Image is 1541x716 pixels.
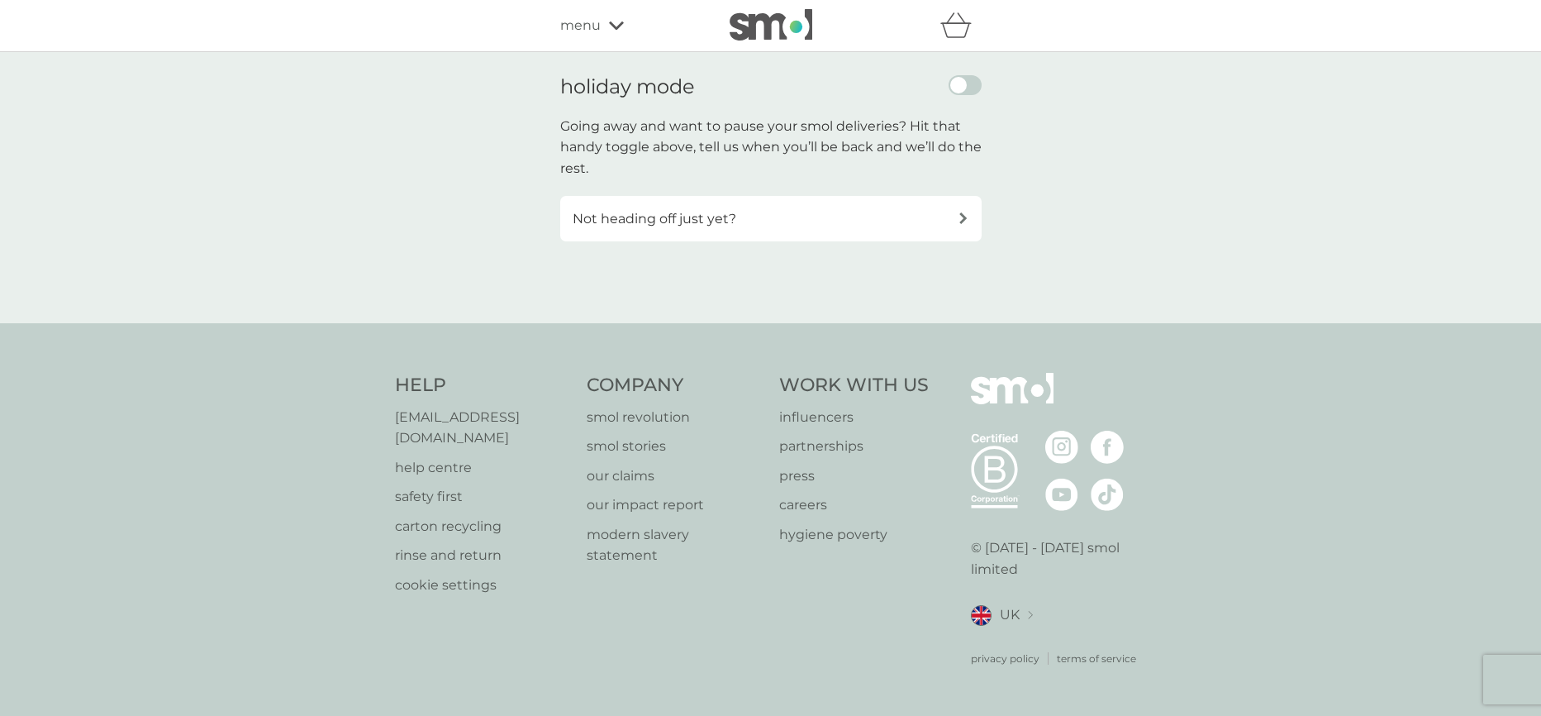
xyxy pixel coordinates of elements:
[1028,611,1033,620] img: select a new location
[573,208,736,230] p: Not heading off just yet?
[560,116,982,179] p: Going away and want to pause your smol deliveries? Hit that handy toggle above, tell us when you’...
[587,407,763,428] a: smol revolution
[395,575,571,596] a: cookie settings
[560,15,601,36] span: menu
[779,407,929,428] a: influencers
[940,9,982,42] div: basket
[560,75,695,99] h1: holiday mode
[1057,651,1136,666] a: terms of service
[1045,431,1078,464] img: visit the smol Instagram page
[971,537,1147,580] p: © [DATE] - [DATE] smol limited
[395,457,571,479] a: help centre
[395,545,571,566] a: rinse and return
[587,494,763,516] a: our impact report
[779,373,929,399] h4: Work With Us
[395,516,571,537] a: carton recycling
[560,196,982,242] button: Not heading off just yet?
[395,373,571,399] h4: Help
[587,436,763,457] a: smol stories
[779,494,929,516] a: careers
[1091,478,1124,511] img: visit the smol Tiktok page
[971,651,1039,666] a: privacy policy
[971,605,992,626] img: UK flag
[779,524,929,546] a: hygiene poverty
[395,407,571,449] a: [EMAIL_ADDRESS][DOMAIN_NAME]
[779,465,929,487] a: press
[587,465,763,487] a: our claims
[587,373,763,399] h4: Company
[1045,478,1078,511] img: visit the smol Youtube page
[1091,431,1124,464] img: visit the smol Facebook page
[587,524,763,566] a: modern slavery statement
[971,373,1053,429] img: smol
[1000,604,1020,626] span: UK
[779,436,929,457] a: partnerships
[730,9,812,41] img: smol
[395,486,571,508] a: safety first
[949,75,982,95] label: enable holiday mode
